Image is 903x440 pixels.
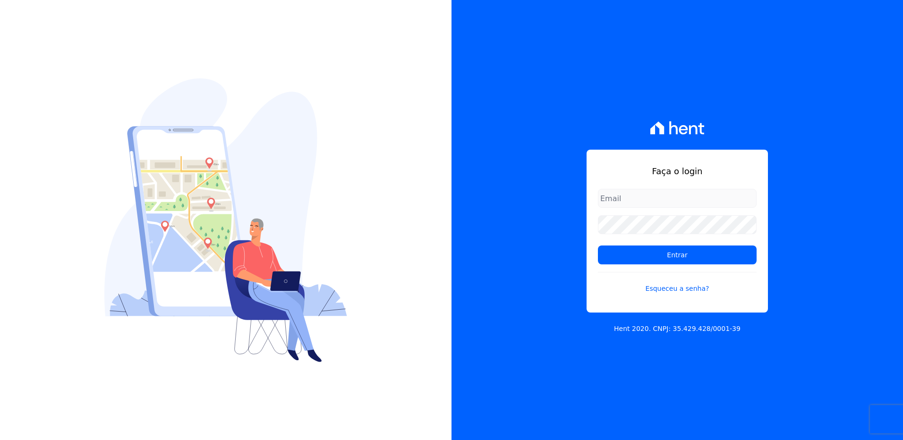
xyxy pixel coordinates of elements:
[614,324,741,334] p: Hent 2020. CNPJ: 35.429.428/0001-39
[598,272,757,294] a: Esqueceu a senha?
[104,78,347,362] img: Login
[598,245,757,264] input: Entrar
[598,189,757,208] input: Email
[598,165,757,178] h1: Faça o login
